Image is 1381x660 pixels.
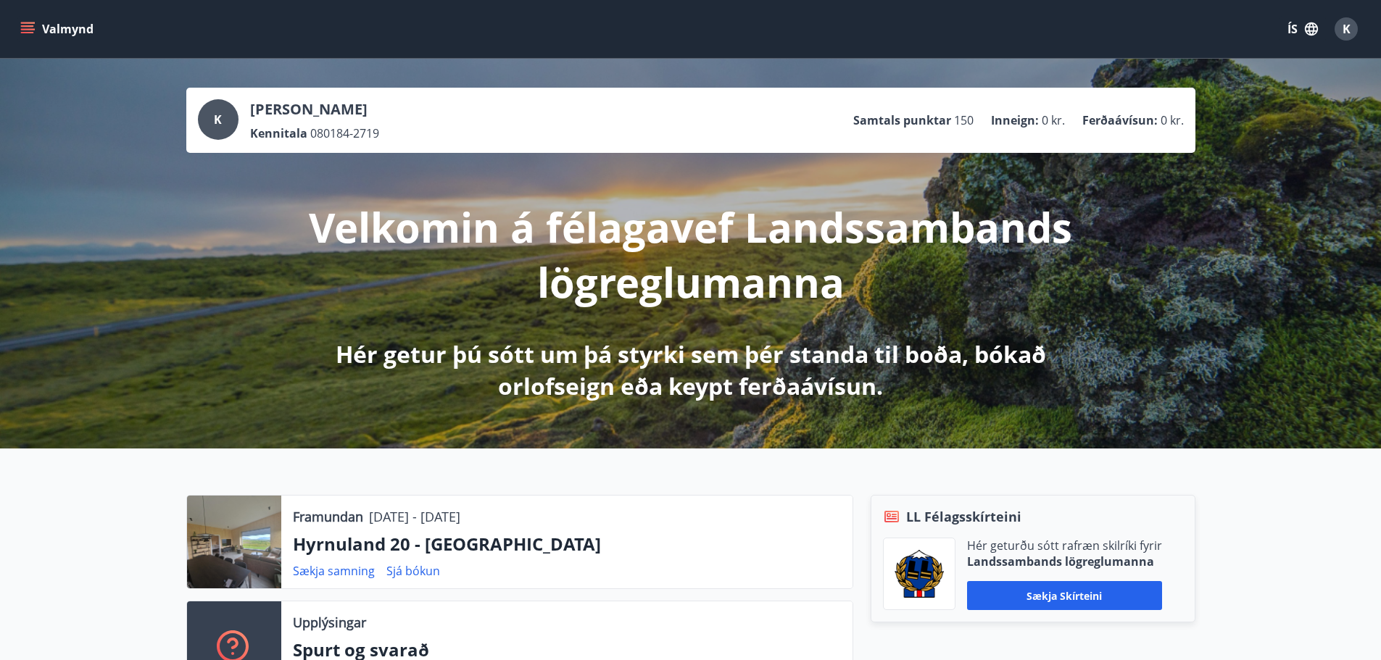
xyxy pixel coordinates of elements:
[895,550,944,598] img: 1cqKbADZNYZ4wXUG0EC2JmCwhQh0Y6EN22Kw4FTY.png
[214,112,222,128] span: K
[293,613,366,632] p: Upplýsingar
[250,125,307,141] p: Kennitala
[310,125,379,141] span: 080184-2719
[967,581,1162,610] button: Sækja skírteini
[1082,112,1158,128] p: Ferðaávísun :
[853,112,951,128] p: Samtals punktar
[954,112,974,128] span: 150
[293,507,363,526] p: Framundan
[250,99,379,120] p: [PERSON_NAME]
[17,16,99,42] button: menu
[369,507,460,526] p: [DATE] - [DATE]
[386,563,440,579] a: Sjá bókun
[1329,12,1364,46] button: K
[293,563,375,579] a: Sækja samning
[967,554,1162,569] p: Landssambands lögreglumanna
[1343,21,1351,37] span: K
[1161,112,1184,128] span: 0 kr.
[967,538,1162,554] p: Hér geturðu sótt rafræn skilríki fyrir
[991,112,1039,128] p: Inneign :
[293,532,841,556] p: Hyrnuland 20 - [GEOGRAPHIC_DATA]
[308,199,1074,309] p: Velkomin á félagavef Landssambands lögreglumanna
[906,507,1021,526] span: LL Félagsskírteini
[1280,16,1326,42] button: ÍS
[308,338,1074,402] p: Hér getur þú sótt um þá styrki sem þér standa til boða, bókað orlofseign eða keypt ferðaávísun.
[1042,112,1065,128] span: 0 kr.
